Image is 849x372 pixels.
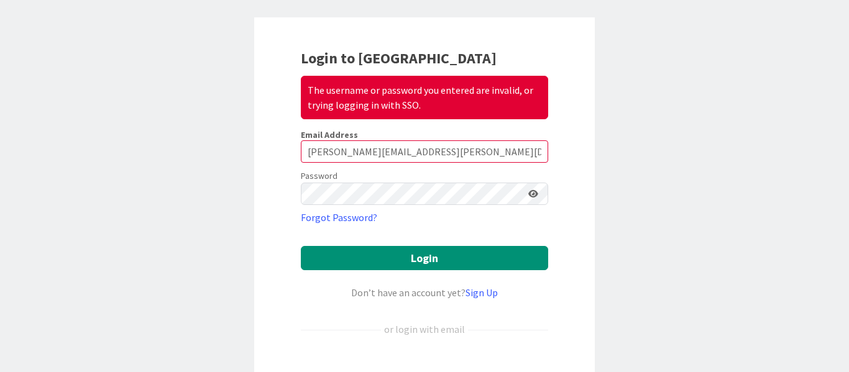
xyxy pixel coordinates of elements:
div: The username or password you entered are invalid, or trying logging in with SSO. [301,76,548,119]
label: Password [301,170,337,183]
label: Email Address [301,129,358,140]
button: Login [301,246,548,270]
a: Sign Up [466,286,498,299]
div: or login with email [381,322,468,337]
a: Forgot Password? [301,210,377,225]
div: Don’t have an account yet? [301,285,548,300]
b: Login to [GEOGRAPHIC_DATA] [301,48,497,68]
